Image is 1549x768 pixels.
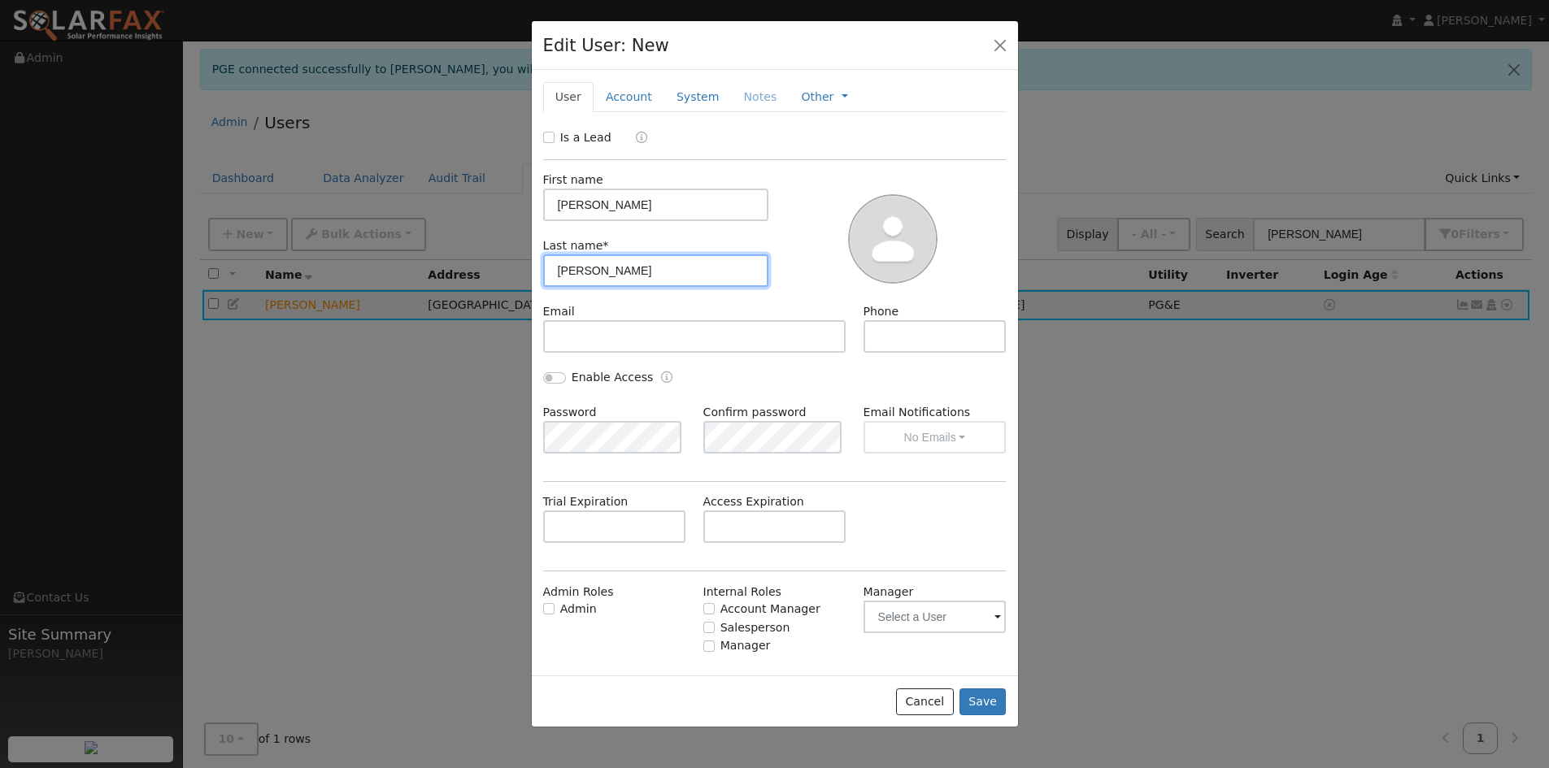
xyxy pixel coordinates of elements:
[703,622,715,633] input: Salesperson
[703,584,781,601] label: Internal Roles
[664,82,732,112] a: System
[864,584,914,601] label: Manager
[543,584,614,601] label: Admin Roles
[703,493,804,510] label: Access Expiration
[603,239,608,252] span: Required
[543,493,629,510] label: Trial Expiration
[560,129,611,146] label: Is a Lead
[543,33,669,59] h4: Edit User: New
[720,637,771,654] label: Manager
[801,89,833,106] a: Other
[560,601,597,618] label: Admin
[594,82,664,112] a: Account
[864,601,1007,633] input: Select a User
[720,601,820,618] label: Account Manager
[864,404,1007,421] label: Email Notifications
[543,303,575,320] label: Email
[703,404,807,421] label: Confirm password
[572,369,654,386] label: Enable Access
[543,132,555,143] input: Is a Lead
[543,237,609,254] label: Last name
[720,619,790,636] label: Salesperson
[543,404,597,421] label: Password
[703,640,715,652] input: Manager
[959,688,1007,716] button: Save
[969,672,1006,689] div: Stats
[864,303,899,320] label: Phone
[543,171,603,189] label: First name
[703,603,715,614] input: Account Manager
[543,603,555,614] input: Admin
[543,82,594,112] a: User
[624,129,647,148] a: Lead
[661,369,672,388] a: Enable Access
[896,688,954,716] button: Cancel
